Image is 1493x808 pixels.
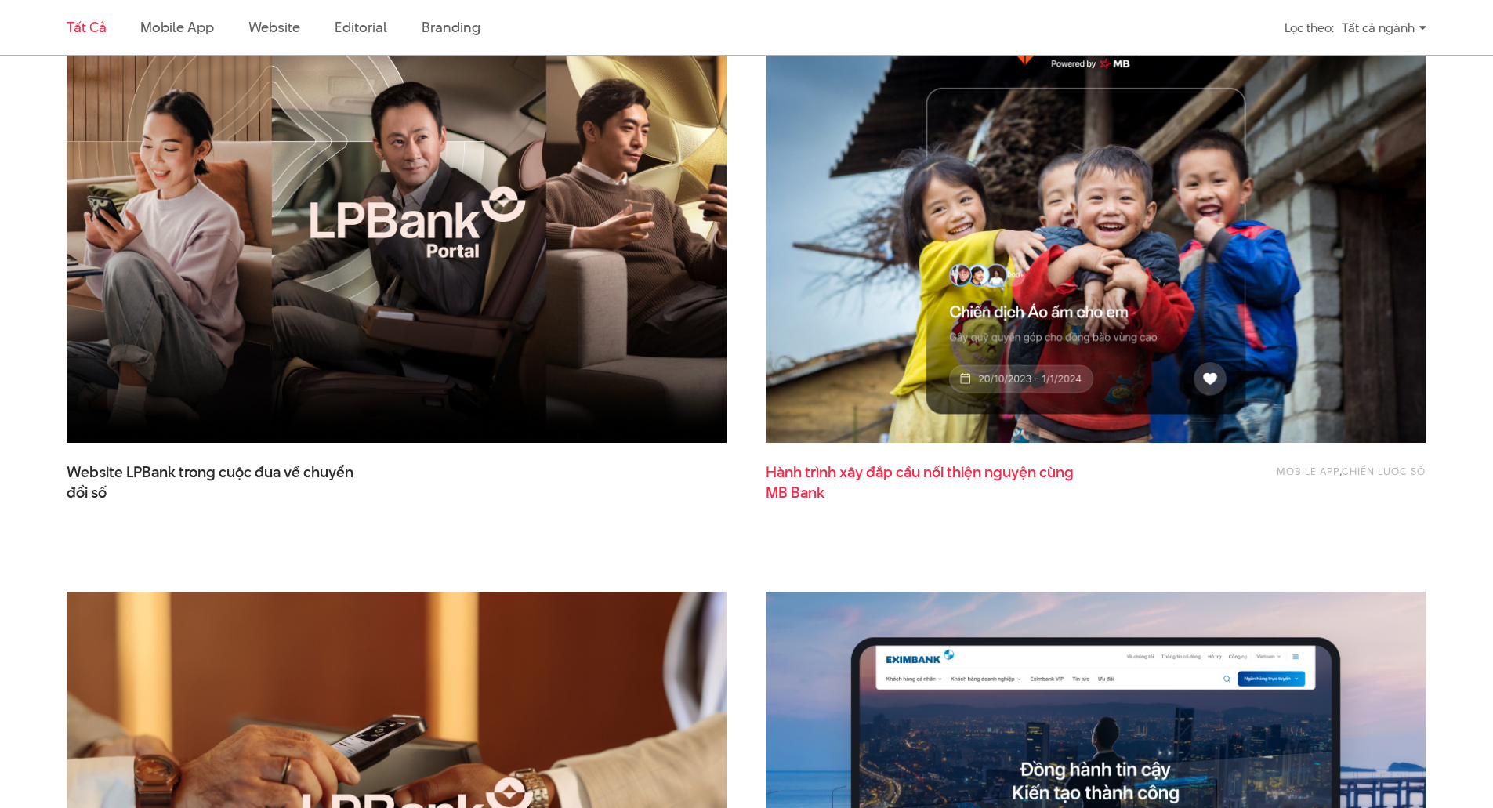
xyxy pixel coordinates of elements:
span: Hành trình xây đắp cầu nối thiện nguyện cùng [766,462,1079,502]
div: Tất cả ngành [1342,14,1426,42]
a: Hành trình xây đắp cầu nối thiện nguyện cùngMB Bank [766,462,1079,502]
a: Editorial [335,17,387,37]
div: , [1161,462,1426,494]
a: Website LPBank trong cuộc đua về chuyểnđổi số [67,462,380,502]
a: Mobile app [1277,464,1339,478]
a: Chiến lược số [1342,464,1426,478]
span: MB Bank [766,483,824,503]
a: Website [248,17,300,37]
a: Branding [422,17,480,37]
div: Lọc theo: [1285,14,1334,42]
a: Mobile app [140,17,213,37]
span: Website LPBank trong cuộc đua về chuyển [67,462,380,502]
img: thumb [766,1,1426,443]
span: đổi số [67,483,107,503]
a: Tất cả [67,17,106,37]
img: LPBank portal [67,1,727,443]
